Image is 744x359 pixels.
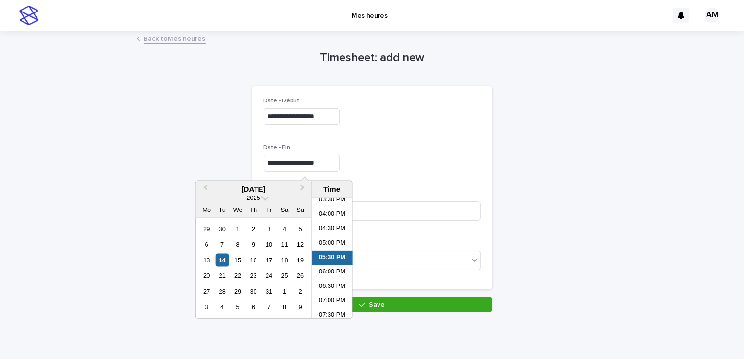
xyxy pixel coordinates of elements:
a: Back toMes heures [144,33,206,44]
div: Choose Saturday, 1 November 2025 [278,285,291,298]
div: Choose Tuesday, 7 October 2025 [216,238,229,251]
div: Choose Monday, 29 September 2025 [200,223,213,235]
span: Save [369,301,385,308]
img: stacker-logo-s-only.png [19,6,38,25]
li: 05:00 PM [312,236,353,251]
div: Choose Thursday, 2 October 2025 [247,223,260,235]
div: Choose Wednesday, 1 October 2025 [232,223,244,235]
div: Choose Thursday, 30 October 2025 [247,285,260,298]
div: Choose Wednesday, 5 November 2025 [232,300,244,313]
li: 03:30 PM [312,193,353,208]
div: Choose Sunday, 26 October 2025 [293,269,306,282]
div: Choose Wednesday, 8 October 2025 [232,238,244,251]
div: AM [705,8,720,23]
h1: Timesheet: add new [252,51,492,65]
li: 04:30 PM [312,222,353,236]
div: Choose Monday, 6 October 2025 [200,238,213,251]
div: Choose Tuesday, 21 October 2025 [216,269,229,282]
div: Mo [200,203,213,216]
div: Choose Tuesday, 4 November 2025 [216,300,229,313]
span: Date - Fin [264,145,291,150]
div: Choose Monday, 20 October 2025 [200,269,213,282]
div: Choose Thursday, 16 October 2025 [247,254,260,267]
div: Choose Saturday, 18 October 2025 [278,254,291,267]
div: We [232,203,244,216]
div: Choose Monday, 13 October 2025 [200,254,213,267]
div: Choose Sunday, 12 October 2025 [293,238,306,251]
div: Time [314,185,350,194]
div: Choose Sunday, 19 October 2025 [293,254,306,267]
div: Choose Friday, 10 October 2025 [263,238,276,251]
button: Previous Month [197,182,212,198]
div: Choose Tuesday, 30 September 2025 [216,223,229,235]
div: Choose Thursday, 9 October 2025 [247,238,260,251]
div: Choose Wednesday, 15 October 2025 [232,254,244,267]
div: Choose Friday, 3 October 2025 [263,223,276,235]
div: Choose Sunday, 9 November 2025 [293,300,306,313]
div: Choose Tuesday, 28 October 2025 [216,285,229,298]
div: Choose Tuesday, 14 October 2025 [216,254,229,267]
div: Choose Saturday, 8 November 2025 [278,300,291,313]
div: [DATE] [196,185,311,194]
li: 04:00 PM [312,208,353,222]
div: Choose Sunday, 2 November 2025 [293,285,306,298]
div: Fr [263,203,276,216]
div: Choose Wednesday, 22 October 2025 [232,269,244,282]
li: 07:30 PM [312,309,353,323]
div: Choose Thursday, 6 November 2025 [247,300,260,313]
button: Save [252,297,492,312]
div: Choose Friday, 24 October 2025 [263,269,276,282]
button: Next Month [296,182,311,198]
div: Choose Saturday, 11 October 2025 [278,238,291,251]
li: 05:30 PM [312,251,353,265]
div: month 2025-10 [199,221,308,315]
div: Th [247,203,260,216]
div: Su [293,203,306,216]
li: 07:00 PM [312,294,353,309]
div: Sa [278,203,291,216]
div: Choose Monday, 27 October 2025 [200,285,213,298]
div: Choose Saturday, 4 October 2025 [278,223,291,235]
div: Choose Friday, 17 October 2025 [263,254,276,267]
div: Choose Saturday, 25 October 2025 [278,269,291,282]
div: Choose Monday, 3 November 2025 [200,300,213,313]
div: Choose Thursday, 23 October 2025 [247,269,260,282]
div: Choose Sunday, 5 October 2025 [293,223,306,235]
div: Choose Friday, 31 October 2025 [263,285,276,298]
div: Choose Friday, 7 November 2025 [263,300,276,313]
li: 06:00 PM [312,265,353,280]
span: Date - Début [264,98,300,104]
div: Choose Wednesday, 29 October 2025 [232,285,244,298]
div: Tu [216,203,229,216]
span: 2025 [246,194,260,201]
li: 06:30 PM [312,280,353,294]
